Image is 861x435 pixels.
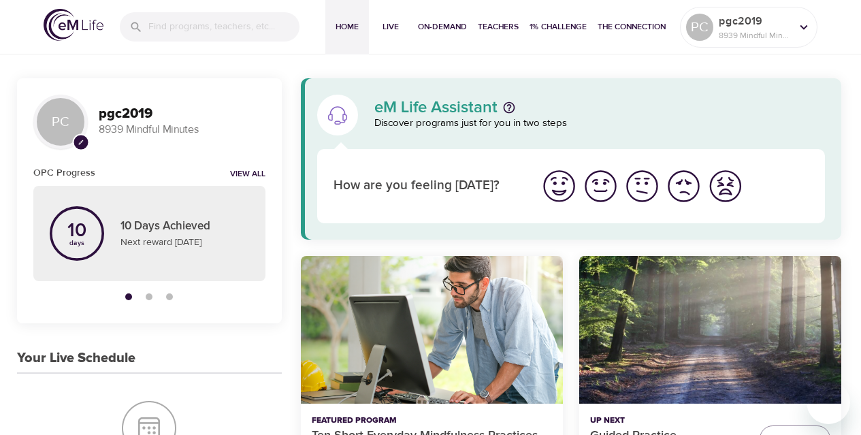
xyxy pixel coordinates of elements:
iframe: Button to launch messaging window [807,381,850,424]
button: Ten Short Everyday Mindfulness Practices [301,256,563,404]
div: PC [686,14,713,41]
p: 8939 Mindful Minutes [719,29,791,42]
p: Discover programs just for you in two steps [374,116,826,131]
img: ok [623,167,661,205]
img: eM Life Assistant [327,104,348,126]
p: Next reward [DATE] [120,236,249,250]
h3: pgc2019 [99,106,265,122]
h6: OPC Progress [33,165,95,180]
p: 8939 Mindful Minutes [99,122,265,138]
img: logo [44,9,103,41]
input: Find programs, teachers, etc... [148,12,299,42]
a: View all notifications [230,169,265,180]
img: worst [706,167,744,205]
img: bad [665,167,702,205]
button: I'm feeling worst [704,165,746,207]
p: Up Next [590,415,749,427]
p: 10 [67,221,86,240]
p: pgc2019 [719,13,791,29]
h3: Your Live Schedule [17,351,135,366]
p: days [67,240,86,246]
img: great [540,167,578,205]
span: Live [374,20,407,34]
p: 10 Days Achieved [120,218,249,236]
button: I'm feeling ok [621,165,663,207]
button: I'm feeling great [538,165,580,207]
div: PC [33,95,88,149]
p: eM Life Assistant [374,99,498,116]
span: Home [331,20,363,34]
span: On-Demand [418,20,467,34]
button: I'm feeling good [580,165,621,207]
span: 1% Challenge [530,20,587,34]
span: The Connection [598,20,666,34]
span: Teachers [478,20,519,34]
button: I'm feeling bad [663,165,704,207]
p: How are you feeling [DATE]? [334,176,522,196]
button: Guided Practice [579,256,841,404]
p: Featured Program [312,415,552,427]
img: good [582,167,619,205]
